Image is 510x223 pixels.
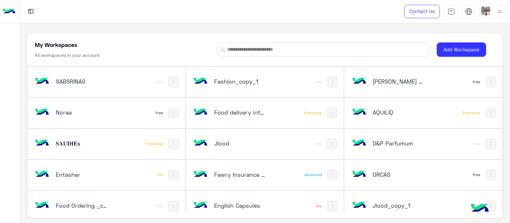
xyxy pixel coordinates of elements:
h6: All workspaces in your account [35,52,100,58]
h5: Entasher [56,171,108,178]
img: 146205905242462 [192,135,209,152]
img: userImage [481,6,490,15]
div: Free [314,141,322,146]
img: Logo [3,5,15,18]
h5: SABSRINAS [56,78,108,85]
h5: Noraa [56,108,108,116]
div: Pro [316,204,322,209]
div: Pro [157,172,163,177]
img: tab [448,8,455,15]
img: bot image [350,166,368,183]
h5: Fashion_copy_1 [214,78,267,85]
h5: English Capsules [214,202,267,209]
div: Free [156,110,163,115]
h5: Alsharif Beaute [373,78,425,85]
h5: Jlood [214,139,267,147]
a: Contact Us [404,5,440,18]
h5: ORCAS [373,171,425,178]
img: bot image [33,135,51,152]
img: bot image [350,104,368,121]
div: Free [473,172,480,177]
img: bot image [33,73,51,90]
img: bot image [33,166,51,183]
a: tab [445,5,457,18]
h5: D&P Parfumum [373,139,425,147]
div: Free [473,79,480,85]
img: bot image [192,197,209,214]
img: profile [496,8,504,16]
img: tab [465,8,472,15]
h5: AQUILIQ [373,108,425,116]
div: Free [156,79,163,85]
div: Enterprise [145,141,163,146]
img: bot image [192,104,209,121]
h5: Fawry Insurance Brokerage`s [214,171,267,178]
div: Enterprise [462,110,480,115]
img: bot image [350,197,368,214]
img: 106211162022774 [192,73,209,90]
div: Free [156,204,163,209]
button: Add Workspace [437,42,486,57]
div: Enterprise [304,110,322,115]
img: bot image [350,73,368,90]
div: Advanced [304,172,322,177]
h5: 𝐒𝐀𝐔𝐃𝐈𝐄𝐱 [56,139,108,147]
img: bot image [33,197,51,214]
img: hulul-logo.png [469,197,491,220]
div: Free [314,79,322,85]
img: 111445085349129 [33,104,51,121]
img: bot image [350,135,368,152]
h5: My Workspaces [35,41,77,48]
img: bot image [192,166,209,183]
h5: Jlood_copy_1 [373,202,425,209]
div: Free [473,141,480,146]
img: tab [27,7,35,15]
h5: Food Ordering _copy_1 [56,202,108,209]
h5: Food delivery interaction [214,108,267,116]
